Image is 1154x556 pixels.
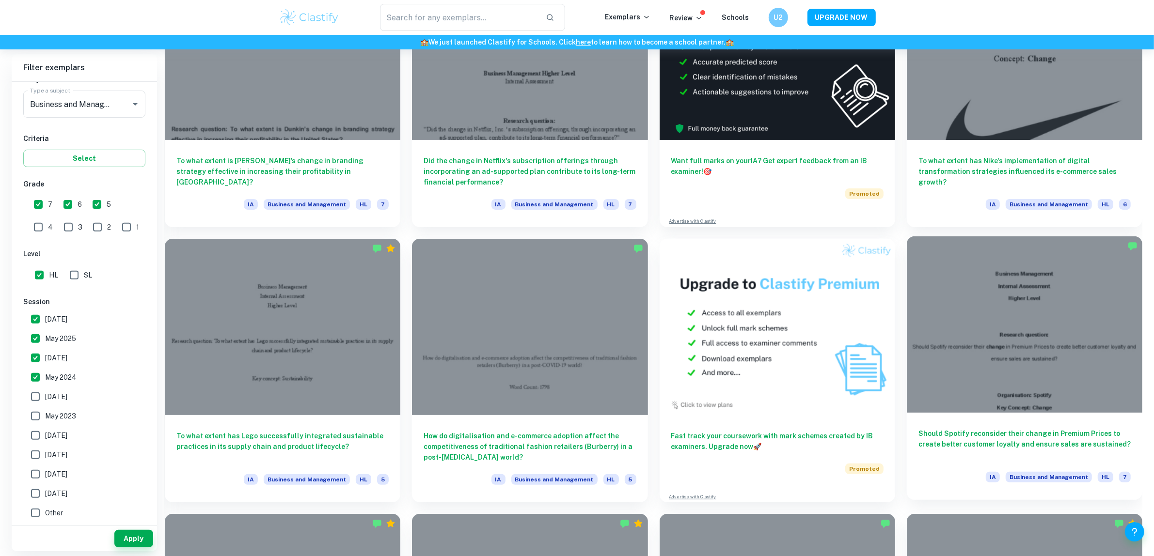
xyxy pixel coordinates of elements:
[1125,522,1144,541] button: Help and Feedback
[45,391,67,402] span: [DATE]
[1098,472,1113,482] span: HL
[356,199,371,210] span: HL
[1119,199,1131,210] span: 6
[1006,472,1092,482] span: Business and Management
[754,443,762,450] span: 🚀
[625,199,636,210] span: 7
[45,333,76,344] span: May 2025
[45,508,63,518] span: Other
[45,469,67,479] span: [DATE]
[1114,519,1124,528] img: Marked
[491,474,506,485] span: IA
[165,239,400,503] a: To what extent has Lego successfully integrated sustainable practices in its supply chain and pro...
[49,270,58,280] span: HL
[669,218,716,225] a: Advertise with Clastify
[386,519,395,528] div: Premium
[84,270,92,280] span: SL
[722,14,749,21] a: Schools
[244,474,258,485] span: IA
[986,472,1000,482] span: IA
[670,13,703,23] p: Review
[918,428,1131,460] h6: Should Spotify reconsider their change in Premium Prices to create better customer loyalty and en...
[2,37,1152,47] h6: We just launched Clastify for Schools. Click to learn how to become a school partner.
[660,239,895,416] img: Thumbnail
[769,8,788,27] button: U2
[1098,199,1113,210] span: HL
[845,463,884,474] span: Promoted
[45,488,67,499] span: [DATE]
[128,97,142,111] button: Open
[625,474,636,485] span: 5
[603,199,619,210] span: HL
[773,12,784,23] h6: U2
[377,474,389,485] span: 5
[576,38,591,46] a: here
[1006,199,1092,210] span: Business and Management
[45,372,77,383] span: May 2024
[45,314,67,324] span: [DATE]
[671,431,884,452] h6: Fast track your coursework with mark schemes created by IB examiners. Upgrade now
[1128,241,1138,251] img: Marked
[12,54,157,81] h6: Filter exemplars
[176,155,389,187] h6: To what extent is [PERSON_NAME]’s change in branding strategy effective in increasing their profi...
[424,431,636,463] h6: How do digitalisation and e-commerce adoption affect the competitiveness of traditional fashion r...
[511,199,598,210] span: Business and Management
[845,188,884,199] span: Promoted
[78,199,82,210] span: 6
[356,474,371,485] span: HL
[45,353,67,363] span: [DATE]
[45,449,67,460] span: [DATE]
[23,296,145,307] h6: Session
[704,168,712,175] span: 🎯
[1119,472,1131,482] span: 7
[603,474,619,485] span: HL
[372,519,382,528] img: Marked
[726,38,734,46] span: 🏫
[23,248,145,259] h6: Level
[45,411,76,421] span: May 2023
[48,222,53,232] span: 4
[78,222,82,232] span: 3
[264,199,350,210] span: Business and Management
[491,199,506,210] span: IA
[45,430,67,441] span: [DATE]
[176,431,389,463] h6: To what extent has Lego successfully integrated sustainable practices in its supply chain and pro...
[377,199,389,210] span: 7
[412,239,648,503] a: How do digitalisation and e-commerce adoption affect the competitiveness of traditional fashion r...
[986,199,1000,210] span: IA
[669,494,716,500] a: Advertise with Clastify
[372,244,382,253] img: Marked
[620,519,630,528] img: Marked
[1128,519,1138,528] div: Premium
[107,222,111,232] span: 2
[244,199,258,210] span: IA
[420,38,428,46] span: 🏫
[918,155,1131,187] h6: To what extent has Nike's implementation of digital transformation strategies influenced its e-co...
[30,86,70,94] label: Type a subject
[279,8,340,27] img: Clastify logo
[424,155,636,187] h6: Did the change in Netflix's subscription offerings through incorporating an ad-supported plan con...
[48,199,52,210] span: 7
[881,519,890,528] img: Marked
[511,474,598,485] span: Business and Management
[107,199,111,210] span: 5
[386,244,395,253] div: Premium
[23,179,145,189] h6: Grade
[605,12,650,22] p: Exemplars
[633,244,643,253] img: Marked
[907,239,1142,503] a: Should Spotify reconsider their change in Premium Prices to create better customer loyalty and en...
[671,155,884,177] h6: Want full marks on your IA ? Get expert feedback from an IB examiner!
[23,150,145,167] button: Select
[807,9,876,26] button: UPGRADE NOW
[633,519,643,528] div: Premium
[380,4,538,31] input: Search for any exemplars...
[136,222,139,232] span: 1
[264,474,350,485] span: Business and Management
[23,133,145,144] h6: Criteria
[114,530,153,547] button: Apply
